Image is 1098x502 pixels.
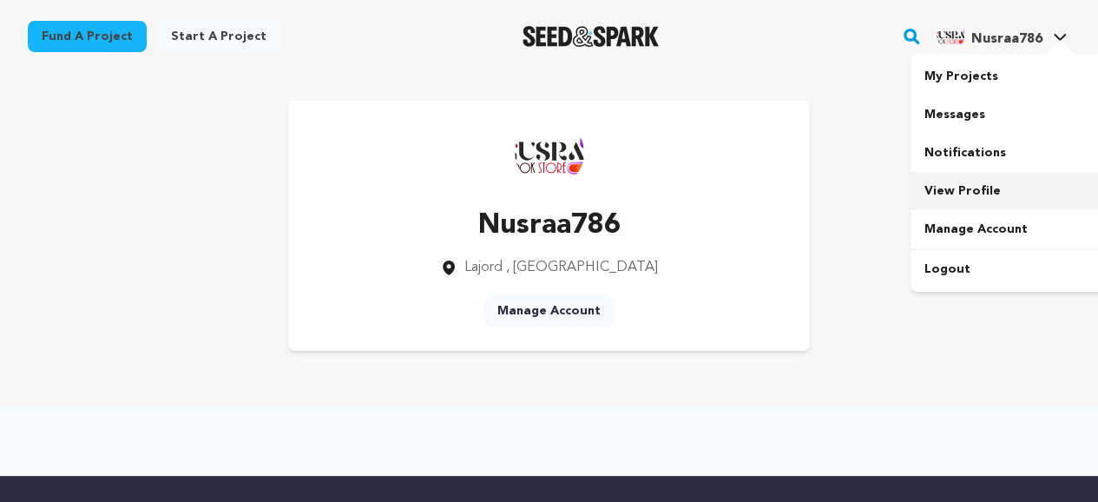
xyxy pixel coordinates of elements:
[523,26,659,47] img: Seed&Spark Logo Dark Mode
[440,205,658,247] p: Nusraa786
[937,22,1042,50] div: Nusraa786's Profile
[28,21,147,52] a: Fund a project
[523,26,659,47] a: Seed&Spark Homepage
[971,32,1042,46] span: Nusraa786
[506,261,658,274] span: , [GEOGRAPHIC_DATA]
[937,22,964,50] img: e8c4da9dfda19e7c.png
[157,21,280,52] a: Start a project
[515,118,584,188] img: https://seedandspark-static.s3.us-east-2.amazonaws.com/images/User/002/288/614/medium/e8c4da9dfda...
[464,261,503,274] span: Lajord
[933,18,1070,50] a: Nusraa786's Profile
[483,295,615,327] a: Manage Account
[933,18,1070,55] span: Nusraa786's Profile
